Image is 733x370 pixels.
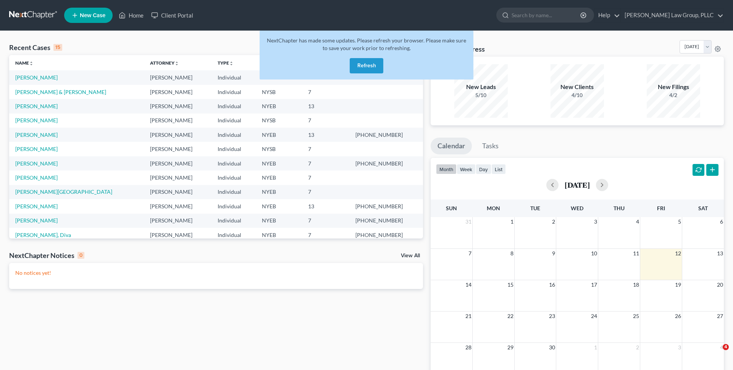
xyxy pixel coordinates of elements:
[350,58,383,73] button: Refresh
[719,217,724,226] span: 6
[15,232,71,238] a: [PERSON_NAME], Diva
[150,60,179,66] a: Attorneyunfold_more
[465,280,472,289] span: 14
[302,185,349,199] td: 7
[548,343,556,352] span: 30
[302,228,349,242] td: 7
[401,253,420,258] a: View All
[302,142,349,156] td: 7
[15,146,58,152] a: [PERSON_NAME]
[15,160,58,167] a: [PERSON_NAME]
[9,43,62,52] div: Recent Cases
[635,217,640,226] span: 4
[302,114,349,128] td: 7
[436,164,457,174] button: month
[674,249,682,258] span: 12
[212,185,256,199] td: Individual
[256,70,302,84] td: NYEB
[551,217,556,226] span: 2
[15,174,58,181] a: [PERSON_NAME]
[144,156,212,170] td: [PERSON_NAME]
[212,142,256,156] td: Individual
[256,185,302,199] td: NYEB
[144,185,212,199] td: [PERSON_NAME]
[548,280,556,289] span: 16
[677,217,682,226] span: 5
[349,128,423,142] td: [PHONE_NUMBER]
[256,99,302,113] td: NYEB
[212,70,256,84] td: Individual
[465,217,472,226] span: 31
[15,89,106,95] a: [PERSON_NAME] & [PERSON_NAME]
[674,280,682,289] span: 19
[144,70,212,84] td: [PERSON_NAME]
[302,99,349,113] td: 13
[677,343,682,352] span: 3
[15,217,58,224] a: [PERSON_NAME]
[256,85,302,99] td: NYSB
[698,205,708,211] span: Sat
[475,138,505,154] a: Tasks
[491,164,506,174] button: list
[256,156,302,170] td: NYEB
[115,8,147,22] a: Home
[632,312,640,321] span: 25
[716,312,724,321] span: 27
[571,205,583,211] span: Wed
[15,117,58,123] a: [PERSON_NAME]
[590,280,598,289] span: 17
[9,251,84,260] div: NextChapter Notices
[256,228,302,242] td: NYEB
[723,344,729,350] span: 4
[512,8,581,22] input: Search by name...
[431,138,472,154] a: Calendar
[144,99,212,113] td: [PERSON_NAME]
[15,131,58,138] a: [PERSON_NAME]
[446,205,457,211] span: Sun
[590,249,598,258] span: 10
[510,217,514,226] span: 1
[267,37,466,51] span: NextChapter has made some updates. Please refresh your browser. Please make sure to save your wor...
[144,228,212,242] td: [PERSON_NAME]
[614,205,625,211] span: Thu
[212,114,256,128] td: Individual
[212,99,256,113] td: Individual
[551,91,604,99] div: 4/10
[144,142,212,156] td: [PERSON_NAME]
[465,343,472,352] span: 28
[565,181,590,189] h2: [DATE]
[507,343,514,352] span: 29
[144,128,212,142] td: [PERSON_NAME]
[302,170,349,185] td: 7
[719,343,724,352] span: 4
[302,199,349,213] td: 13
[212,228,256,242] td: Individual
[302,85,349,99] td: 7
[15,74,58,81] a: [PERSON_NAME]
[716,249,724,258] span: 13
[632,249,640,258] span: 11
[144,214,212,228] td: [PERSON_NAME]
[229,61,234,66] i: unfold_more
[256,128,302,142] td: NYEB
[465,312,472,321] span: 21
[457,164,476,174] button: week
[349,156,423,170] td: [PHONE_NUMBER]
[212,170,256,185] td: Individual
[476,164,491,174] button: day
[530,205,540,211] span: Tue
[218,60,234,66] a: Typeunfold_more
[77,252,84,259] div: 0
[302,128,349,142] td: 13
[349,199,423,213] td: [PHONE_NUMBER]
[256,170,302,185] td: NYEB
[256,142,302,156] td: NYSB
[551,249,556,258] span: 9
[80,13,105,18] span: New Case
[674,312,682,321] span: 26
[707,344,725,362] iframe: Intercom live chat
[716,280,724,289] span: 20
[147,8,197,22] a: Client Portal
[15,60,34,66] a: Nameunfold_more
[256,214,302,228] td: NYEB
